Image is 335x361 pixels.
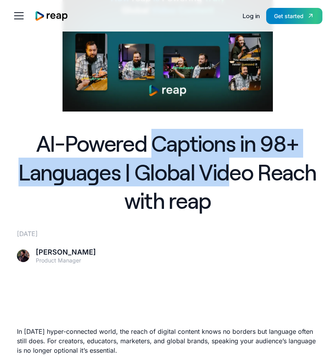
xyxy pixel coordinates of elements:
a: Get started [266,8,322,24]
div: Get started [274,12,304,20]
p: In [DATE] hyper-connected world, the reach of digital content knows no borders but language often... [17,327,318,355]
div: [PERSON_NAME] [36,248,96,257]
a: Log in [243,6,260,25]
div: [DATE] [17,229,318,238]
div: menu [13,6,28,25]
img: reap logo [35,11,68,21]
div: Product Manager [36,257,96,264]
h1: AI-Powered Captions in 98+ Languages | Global Video Reach with reap [17,129,318,215]
a: home [35,11,68,21]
